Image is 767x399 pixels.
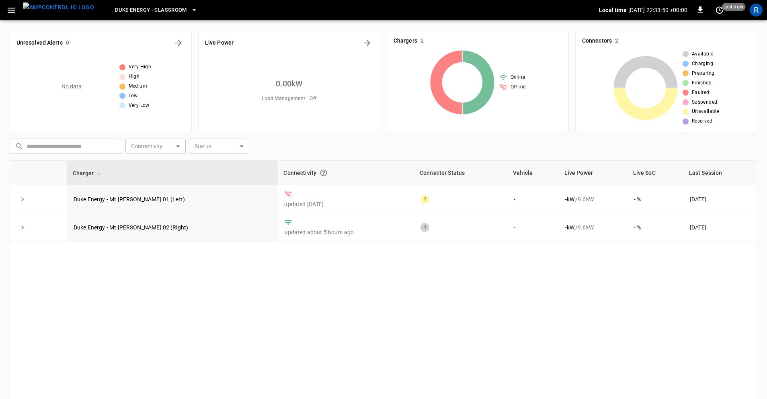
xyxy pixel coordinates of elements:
p: updated [DATE] [284,200,408,208]
h6: 2 [615,37,618,45]
h6: Live Power [205,39,234,47]
span: Suspended [692,98,718,106]
button: Connection between the charger and our software. [316,166,331,180]
th: Connector Status [414,161,507,185]
a: Duke Energy - Mt [PERSON_NAME] 01 (Left) [74,196,185,203]
img: ampcontrol.io logo [23,2,94,12]
div: 1 [420,195,429,204]
span: Very Low [129,102,150,110]
span: Charging [692,60,713,68]
span: Preparing [692,70,715,78]
h6: Connectors [582,37,612,45]
div: Connectivity [283,166,408,180]
span: Finished [692,79,712,87]
h6: 0 [66,39,69,47]
span: Charger [73,168,104,178]
button: expand row [16,221,29,233]
span: just now [722,3,746,11]
span: Online [511,74,525,82]
span: High [129,73,140,81]
td: [DATE] [683,185,757,213]
h6: 0.00 kW [276,77,303,90]
span: Very High [129,63,152,71]
td: - [507,213,558,241]
td: - [507,185,558,213]
span: Load Management = Off [262,95,316,103]
a: Duke Energy - Mt [PERSON_NAME] 02 (Right) [74,224,188,231]
td: [DATE] [683,213,757,241]
td: - % [628,213,683,241]
p: No data [62,82,82,91]
button: expand row [16,193,29,205]
span: Available [692,50,714,58]
button: Energy Overview [361,37,373,49]
span: Duke Energy - Classroom [115,6,187,15]
button: set refresh interval [713,4,726,16]
th: Last Session [683,161,757,185]
h6: 2 [420,37,424,45]
div: / 9.6 kW [565,195,621,203]
button: All Alerts [172,37,185,49]
div: profile-icon [750,4,763,16]
span: Medium [129,82,147,90]
p: [DATE] 22:33:50 +00:00 [628,6,687,14]
th: Vehicle [507,161,558,185]
p: - kW [565,195,574,203]
p: updated about 5 hours ago [284,228,408,236]
p: Local time [599,6,627,14]
h6: Chargers [394,37,417,45]
span: Low [129,92,138,100]
span: Unavailable [692,108,719,116]
span: Faulted [692,89,710,97]
th: Live Power [559,161,628,185]
th: Live SoC [628,161,683,185]
td: - % [628,185,683,213]
button: Duke Energy - Classroom [112,2,201,18]
span: Reserved [692,117,712,125]
div: 1 [420,223,429,232]
span: Offline [511,83,526,91]
div: / 9.6 kW [565,223,621,231]
h6: Unresolved Alerts [16,39,63,47]
p: - kW [565,223,574,231]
